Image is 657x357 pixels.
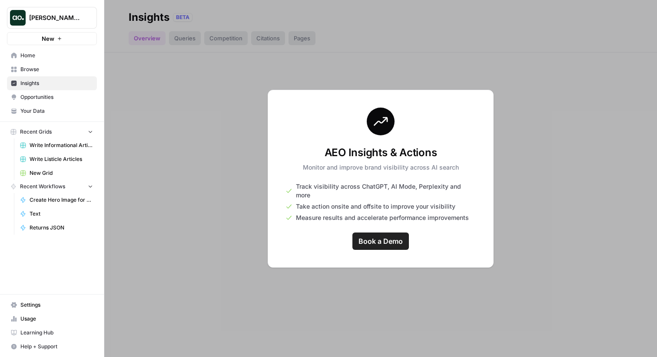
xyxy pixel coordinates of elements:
button: Recent Grids [7,125,97,138]
a: Insights [7,76,97,90]
span: Take action onsite and offsite to improve your visibility [296,202,455,211]
button: Workspace: Vicky Testing [7,7,97,29]
span: Write Informational Articles [30,141,93,149]
span: Returns JSON [30,224,93,232]
span: Recent Grids [20,128,52,136]
span: Opportunities [20,93,93,101]
button: Help + Support [7,340,97,354]
a: Returns JSON [16,221,97,235]
a: Opportunities [7,90,97,104]
a: Home [7,49,97,62]
span: Help + Support [20,343,93,350]
span: Text [30,210,93,218]
span: Measure results and accelerate performance improvements [296,213,469,222]
a: Settings [7,298,97,312]
span: New [42,34,54,43]
img: Vicky Testing Logo [10,10,26,26]
span: [PERSON_NAME] Testing [29,13,82,22]
a: Write Listicle Articles [16,152,97,166]
span: Browse [20,66,93,73]
button: New [7,32,97,45]
a: Text [16,207,97,221]
span: Recent Workflows [20,183,65,190]
span: Track visibility across ChatGPT, AI Mode, Perplexity and more [296,182,476,200]
a: Learning Hub [7,326,97,340]
a: Browse [7,62,97,76]
span: Settings [20,301,93,309]
a: Book a Demo [352,233,409,250]
p: Monitor and improve brand visibility across AI search [303,163,459,172]
span: Create Hero Image for Article [30,196,93,204]
a: New Grid [16,166,97,180]
button: Recent Workflows [7,180,97,193]
h3: AEO Insights & Actions [303,146,459,160]
span: Learning Hub [20,329,93,337]
a: Create Hero Image for Article [16,193,97,207]
span: Your Data [20,107,93,115]
a: Usage [7,312,97,326]
a: Write Informational Articles [16,138,97,152]
a: Your Data [7,104,97,118]
span: Usage [20,315,93,323]
span: Home [20,52,93,59]
span: New Grid [30,169,93,177]
span: Book a Demo [358,236,403,246]
span: Write Listicle Articles [30,155,93,163]
span: Insights [20,79,93,87]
